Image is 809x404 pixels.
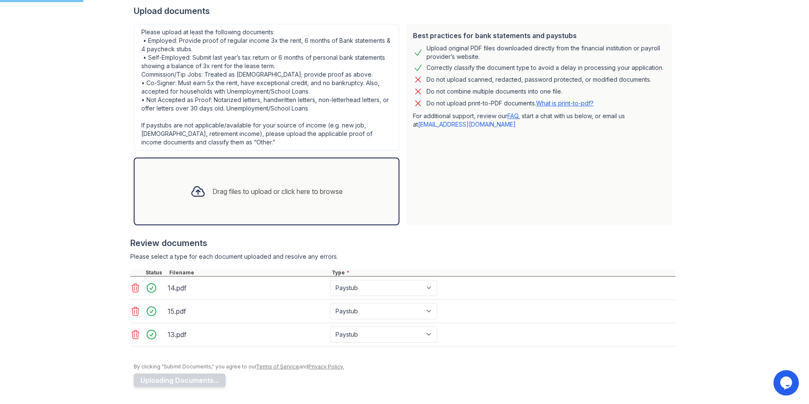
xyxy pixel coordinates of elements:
[134,5,675,17] div: Upload documents
[212,186,343,196] div: Drag files to upload or click here to browse
[130,237,675,249] div: Review documents
[256,363,299,370] a: Terms of Service
[144,269,168,276] div: Status
[308,363,344,370] a: Privacy Policy.
[134,363,675,370] div: By clicking "Submit Documents," you agree to our and
[773,370,801,396] iframe: chat widget
[427,75,651,85] div: Do not upload scanned, redacted, password protected, or modified documents.
[427,63,663,73] div: Correctly classify the document type to avoid a delay in processing your application.
[168,328,327,341] div: 13.pdf
[427,86,562,97] div: Do not combine multiple documents into one file.
[418,121,516,128] a: [EMAIL_ADDRESS][DOMAIN_NAME]
[536,100,594,107] a: What is print-to-pdf?
[427,44,665,61] div: Upload original PDF files downloaded directly from the financial institution or payroll provider’...
[168,304,327,318] div: 15.pdf
[134,374,226,387] button: Uploading Documents...
[168,281,327,295] div: 14.pdf
[413,30,665,41] div: Best practices for bank statements and paystubs
[330,269,675,276] div: Type
[413,112,665,129] p: For additional support, review our , start a chat with us below, or email us at
[134,24,399,151] div: Please upload at least the following documents: • Employed: Provide proof of regular income 3x th...
[168,269,330,276] div: Filename
[427,99,594,108] p: Do not upload print-to-PDF documents.
[507,112,518,119] a: FAQ
[130,252,675,261] div: Please select a type for each document uploaded and resolve any errors.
